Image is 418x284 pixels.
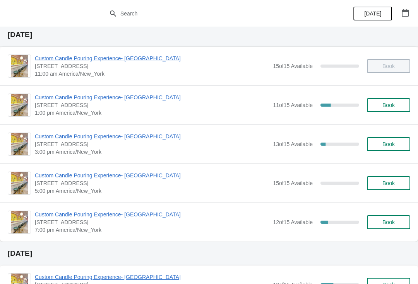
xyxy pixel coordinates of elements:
[367,176,410,190] button: Book
[35,109,269,117] span: 1:00 pm America/New_York
[11,55,28,77] img: Custom Candle Pouring Experience- Delray Beach | 415 East Atlantic Avenue, Delray Beach, FL, USA ...
[35,62,269,70] span: [STREET_ADDRESS]
[382,102,395,108] span: Book
[35,187,269,195] span: 5:00 pm America/New_York
[11,133,28,155] img: Custom Candle Pouring Experience- Delray Beach | 415 East Atlantic Avenue, Delray Beach, FL, USA ...
[273,180,313,186] span: 15 of 15 Available
[35,226,269,234] span: 7:00 pm America/New_York
[35,101,269,109] span: [STREET_ADDRESS]
[11,94,28,116] img: Custom Candle Pouring Experience- Delray Beach | 415 East Atlantic Avenue, Delray Beach, FL, USA ...
[11,172,28,194] img: Custom Candle Pouring Experience- Delray Beach | 415 East Atlantic Avenue, Delray Beach, FL, USA ...
[367,137,410,151] button: Book
[353,7,392,20] button: [DATE]
[35,179,269,187] span: [STREET_ADDRESS]
[120,7,313,20] input: Search
[8,250,410,257] h2: [DATE]
[273,63,313,69] span: 15 of 15 Available
[273,102,313,108] span: 11 of 15 Available
[35,70,269,78] span: 11:00 am America/New_York
[273,141,313,147] span: 13 of 15 Available
[382,180,395,186] span: Book
[382,219,395,225] span: Book
[364,10,381,17] span: [DATE]
[35,133,269,140] span: Custom Candle Pouring Experience- [GEOGRAPHIC_DATA]
[35,172,269,179] span: Custom Candle Pouring Experience- [GEOGRAPHIC_DATA]
[8,31,410,39] h2: [DATE]
[35,273,269,281] span: Custom Candle Pouring Experience- [GEOGRAPHIC_DATA]
[35,140,269,148] span: [STREET_ADDRESS]
[35,148,269,156] span: 3:00 pm America/New_York
[367,215,410,229] button: Book
[11,211,28,233] img: Custom Candle Pouring Experience- Delray Beach | 415 East Atlantic Avenue, Delray Beach, FL, USA ...
[35,94,269,101] span: Custom Candle Pouring Experience- [GEOGRAPHIC_DATA]
[35,54,269,62] span: Custom Candle Pouring Experience- [GEOGRAPHIC_DATA]
[367,98,410,112] button: Book
[382,141,395,147] span: Book
[273,219,313,225] span: 12 of 15 Available
[35,211,269,218] span: Custom Candle Pouring Experience- [GEOGRAPHIC_DATA]
[35,218,269,226] span: [STREET_ADDRESS]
